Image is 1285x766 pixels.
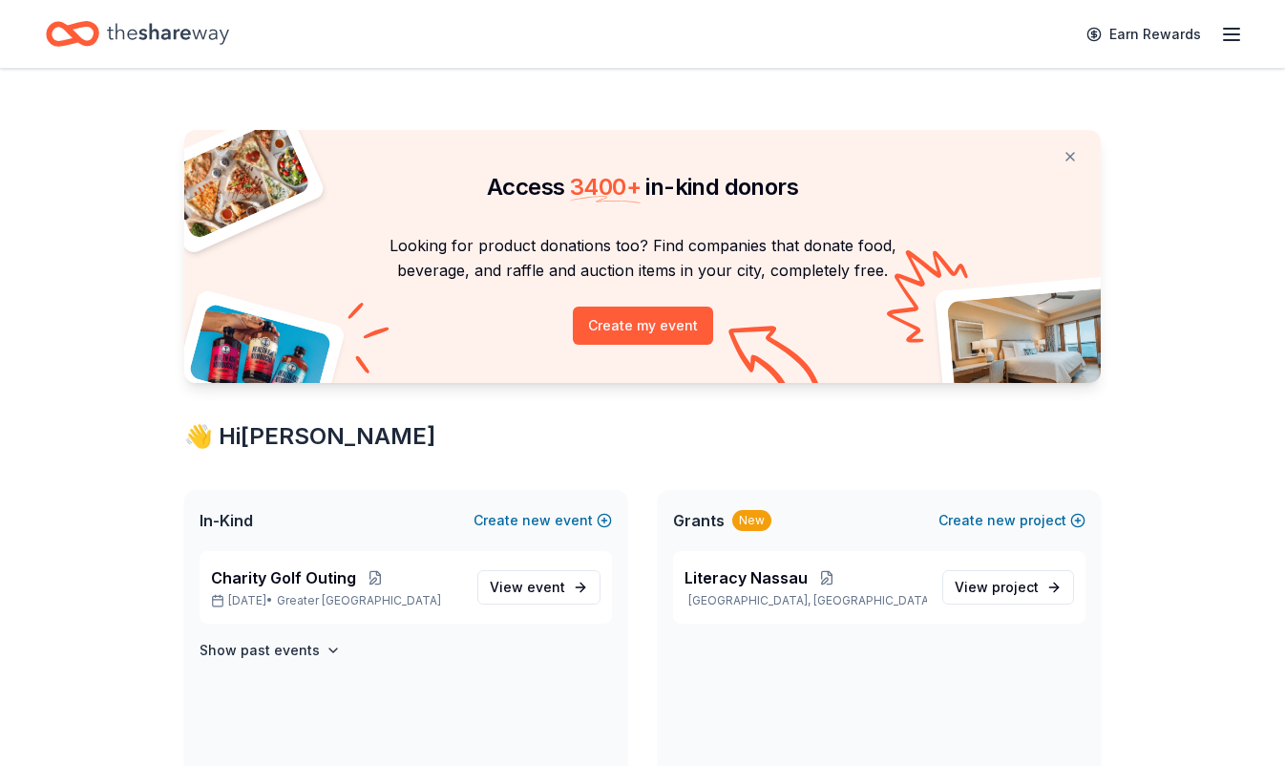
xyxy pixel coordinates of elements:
span: In-Kind [200,509,253,532]
span: Access in-kind donors [487,173,798,201]
p: [DATE] • [211,593,462,608]
span: new [987,509,1016,532]
span: Literacy Nassau [685,566,808,589]
div: 👋 Hi [PERSON_NAME] [184,421,1101,452]
a: View project [942,570,1074,605]
span: new [522,509,551,532]
span: 3400 + [570,173,641,201]
a: Home [46,11,229,56]
button: Createnewproject [938,509,1085,532]
a: View event [477,570,600,605]
img: Pizza [163,118,312,241]
span: Charity Golf Outing [211,566,356,589]
p: Looking for product donations too? Find companies that donate food, beverage, and raffle and auct... [207,233,1078,284]
span: Greater [GEOGRAPHIC_DATA] [277,593,441,608]
button: Createnewevent [474,509,612,532]
span: Grants [673,509,725,532]
img: Curvy arrow [728,326,824,397]
span: event [527,579,565,595]
p: [GEOGRAPHIC_DATA], [GEOGRAPHIC_DATA] [685,593,927,608]
span: View [955,576,1039,599]
a: Earn Rewards [1075,17,1212,52]
button: Create my event [573,307,713,345]
div: New [732,510,771,531]
span: project [992,579,1039,595]
h4: Show past events [200,639,320,662]
button: Show past events [200,639,341,662]
span: View [490,576,565,599]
